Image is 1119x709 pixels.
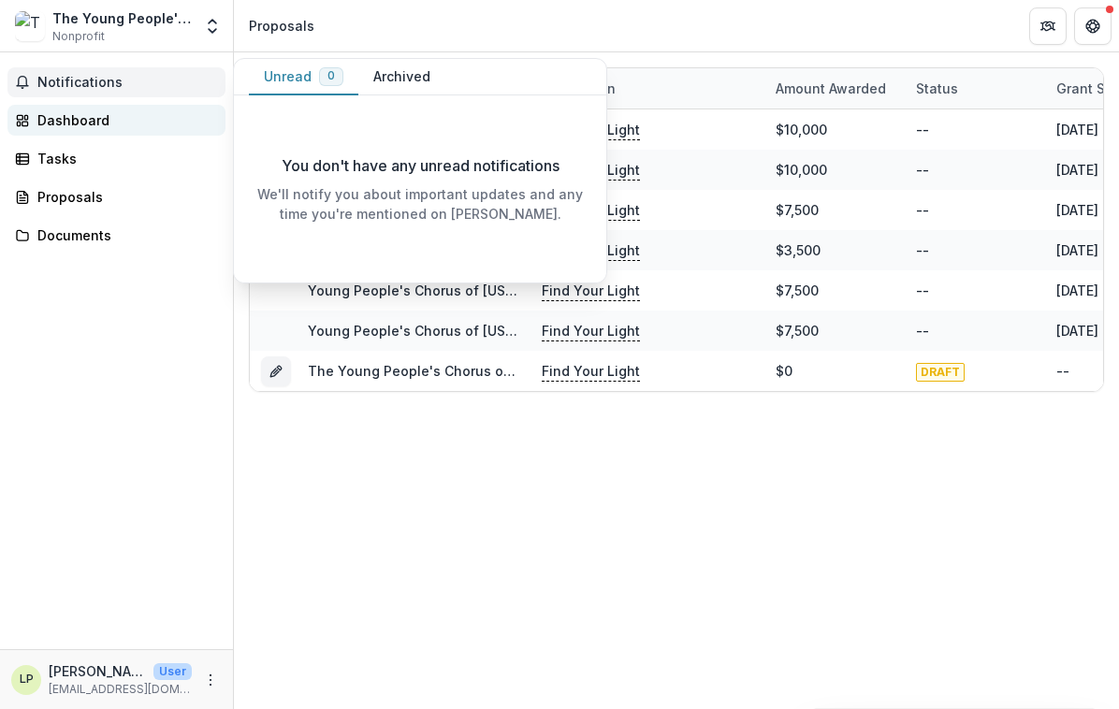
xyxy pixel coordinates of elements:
div: $3,500 [776,240,821,260]
button: Get Help [1074,7,1112,45]
a: Documents [7,220,225,251]
div: -- [916,321,929,340]
div: [DATE] [1056,200,1098,220]
button: Unread [249,59,358,95]
div: Amount awarded [764,68,905,109]
div: Status [905,79,969,98]
img: The Young People's Chorus of New York City [15,11,45,41]
div: Laura Patterson [20,673,34,686]
div: Foundation [530,68,764,109]
div: -- [916,281,929,300]
p: Find Your Light [542,361,640,382]
div: Amount awarded [764,79,897,98]
div: -- [1056,361,1069,381]
p: You don't have any unread notifications [282,154,559,177]
a: Dashboard [7,105,225,136]
div: -- [916,200,929,220]
div: $7,500 [776,281,819,300]
a: Young People's Chorus of [US_STATE][GEOGRAPHIC_DATA], Inc.-2021 [308,323,758,339]
div: Tasks [37,149,211,168]
p: [EMAIL_ADDRESS][DOMAIN_NAME] [49,681,192,698]
button: Grant 4ed3bdff-4dd7-46ee-8aa7-315a137aa4eb [261,356,291,386]
div: $0 [776,361,792,381]
span: 0 [327,69,335,82]
div: [DATE] [1056,120,1098,139]
div: [DATE] [1056,240,1098,260]
p: Find Your Light [542,281,640,301]
span: Nonprofit [52,28,105,45]
p: Find Your Light [542,321,640,341]
div: [DATE] [1056,160,1098,180]
a: Tasks [7,143,225,174]
div: $10,000 [776,160,827,180]
p: User [153,663,192,680]
div: $10,000 [776,120,827,139]
div: Dashboard [37,110,211,130]
div: The Young People's Chorus of [US_STATE][GEOGRAPHIC_DATA] [52,8,192,28]
div: [DATE] [1056,281,1098,300]
button: More [199,669,222,691]
div: Status [905,68,1045,109]
button: Open entity switcher [199,7,225,45]
div: Documents [37,225,211,245]
a: Proposals [7,181,225,212]
div: -- [916,240,929,260]
nav: breadcrumb [241,12,322,39]
div: -- [916,160,929,180]
button: Partners [1029,7,1067,45]
button: Notifications [7,67,225,97]
div: [DATE] [1056,321,1098,340]
a: Young People's Chorus of [US_STATE] City, Inc.-2022 [308,282,656,298]
div: Proposals [37,187,211,207]
p: We'll notify you about important updates and any time you're mentioned on [PERSON_NAME]. [249,184,591,224]
div: -- [916,120,929,139]
div: Proposals [249,16,314,36]
p: [PERSON_NAME] [49,661,146,681]
div: $7,500 [776,321,819,340]
div: $7,500 [776,200,819,220]
span: DRAFT [916,363,965,382]
button: Archived [358,59,445,95]
span: Notifications [37,75,218,91]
